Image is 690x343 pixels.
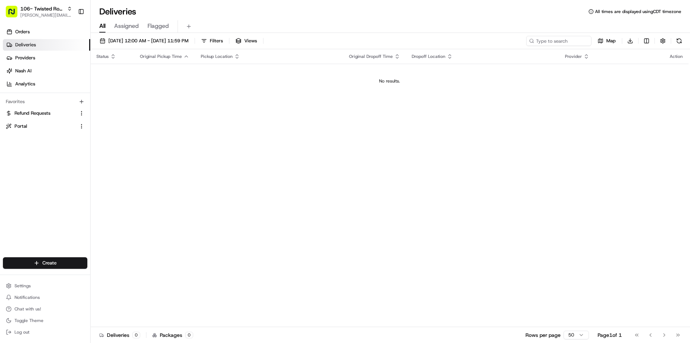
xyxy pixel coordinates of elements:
[96,36,192,46] button: [DATE] 12:00 AM - [DATE] 11:59 PM
[185,332,193,338] div: 0
[152,331,193,339] div: Packages
[14,329,29,335] span: Log out
[96,54,109,59] span: Status
[99,331,140,339] div: Deliveries
[3,281,87,291] button: Settings
[412,54,445,59] span: Dropoff Location
[14,283,31,289] span: Settings
[99,22,105,30] span: All
[93,78,686,84] div: No results.
[15,81,35,87] span: Analytics
[3,65,90,77] a: Nash AI
[14,123,27,130] span: Portal
[3,96,87,107] div: Favorites
[140,54,182,59] span: Original Pickup Time
[99,6,136,17] h1: Deliveries
[42,260,57,266] span: Create
[3,107,87,119] button: Refund Requests
[3,39,90,51] a: Deliveries
[3,257,87,269] button: Create
[670,54,683,59] div: Action
[210,38,223,44] span: Filters
[349,54,393,59] span: Original Dropoff Time
[598,331,622,339] div: Page 1 of 1
[6,110,76,117] a: Refund Requests
[147,22,169,30] span: Flagged
[3,120,87,132] button: Portal
[14,110,50,117] span: Refund Requests
[594,36,619,46] button: Map
[14,295,40,300] span: Notifications
[15,68,32,74] span: Nash AI
[14,306,41,312] span: Chat with us!
[20,12,72,18] button: [PERSON_NAME][EMAIL_ADDRESS][DOMAIN_NAME]
[3,292,87,302] button: Notifications
[3,26,90,38] a: Orders
[3,327,87,337] button: Log out
[6,123,76,130] a: Portal
[198,36,226,46] button: Filters
[3,52,90,64] a: Providers
[674,36,684,46] button: Refresh
[3,78,90,90] a: Analytics
[244,38,257,44] span: Views
[14,318,43,323] span: Toggle Theme
[606,38,616,44] span: Map
[595,9,681,14] span: All times are displayed using CDT timezone
[232,36,260,46] button: Views
[108,38,188,44] span: [DATE] 12:00 AM - [DATE] 11:59 PM
[15,55,35,61] span: Providers
[3,3,75,20] button: 106- Twisted Root Burger - Lubbock[PERSON_NAME][EMAIL_ADDRESS][DOMAIN_NAME]
[201,54,233,59] span: Pickup Location
[565,54,582,59] span: Provider
[525,331,561,339] p: Rows per page
[15,29,30,35] span: Orders
[526,36,591,46] input: Type to search
[20,5,64,12] button: 106- Twisted Root Burger - Lubbock
[3,304,87,314] button: Chat with us!
[132,332,140,338] div: 0
[3,316,87,326] button: Toggle Theme
[15,42,36,48] span: Deliveries
[114,22,139,30] span: Assigned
